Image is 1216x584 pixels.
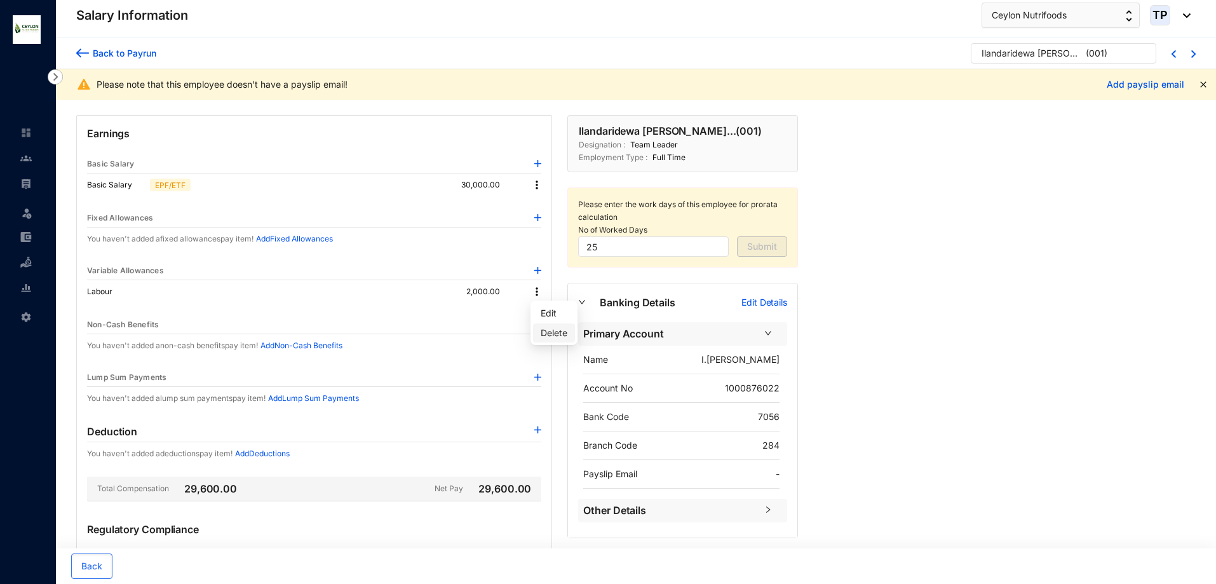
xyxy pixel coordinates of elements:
p: Lump Sum Payments [87,371,166,384]
p: Ilandaridewa [PERSON_NAME]... ( 001 ) [579,123,762,139]
img: payroll-unselected.b590312f920e76f0c668.svg [20,178,32,189]
p: Team Leader [625,139,678,151]
p: Add Fixed Allowances [256,233,333,245]
li: Expenses [10,224,41,250]
p: Payslip Email [583,468,637,480]
p: EPF/ETF [155,179,186,191]
li: Home [10,120,41,146]
span: right [764,329,772,337]
img: settings-unselected.1febfda315e6e19643a1.svg [20,311,32,323]
img: alert-icon-warn.ff6cdca33fb04fa47c6f458aefbe566d.svg [76,77,91,92]
p: Total Compensation [87,481,169,496]
img: plus-blue.82faced185f92b6205e0ad2e478a7993.svg [534,160,541,167]
img: more.27664ee4a8faa814348e188645a3c1fc.svg [530,285,543,298]
span: 1000876022 [725,383,780,393]
p: Account No [583,382,633,395]
div: Ilandaridewa [PERSON_NAME]... [982,47,1083,60]
p: Regulatory Compliance [87,522,541,551]
span: right [764,506,772,513]
input: Enter no of worked days [578,236,729,257]
img: chevron-right-blue.16c49ba0fe93ddb13f341d83a2dbca89.svg [1191,50,1196,58]
span: Ceylon Nutrifoods [992,8,1067,22]
li: Reports [10,275,41,301]
li: Payroll [10,171,41,196]
img: report-unselected.e6a6b4230fc7da01f883.svg [20,282,32,294]
div: Please note that this employee doesn't have a payslip email! [97,78,1091,91]
span: 284 [762,440,780,451]
p: You haven't added a deductions pay item! [87,447,233,460]
p: Name [583,353,608,366]
p: Edit Details [741,296,787,309]
span: TP [1152,10,1168,21]
p: Bank Code [583,411,629,423]
img: expense-unselected.2edcf0507c847f3e9e96.svg [20,231,32,243]
p: Non-Cash Benefits [87,318,159,331]
img: loan-unselected.d74d20a04637f2d15ab5.svg [20,257,32,268]
p: Deduction [87,424,137,439]
img: arrow-backward-blue.96c47016eac47e06211658234db6edf5.svg [76,46,89,60]
span: - [776,468,780,479]
p: Add Lump Sum Payments [268,392,359,405]
p: Designation : [579,139,625,151]
p: Net Pay [435,481,473,496]
img: logo [13,15,41,44]
img: chevron-left-blue.0fda5800d0a05439ff8ddef8047136d5.svg [1172,50,1176,58]
img: plus-blue.82faced185f92b6205e0ad2e478a7993.svg [534,267,541,274]
p: Full Time [647,151,686,164]
p: Salary Information [76,6,188,24]
li: Contacts [10,146,41,171]
span: 7056 [758,411,780,422]
p: Add Non-Cash Benefits [260,339,342,352]
button: close [1199,81,1207,89]
p: Delete [541,327,567,339]
p: No of Worked Days [578,224,787,236]
p: Basic Salary [87,158,134,170]
img: dropdown-black.8e83cc76930a90b1a4fdb6d089b7bf3a.svg [1177,13,1191,18]
button: Ceylon Nutrifoods [982,3,1140,28]
p: 29,600.00 [476,481,531,496]
p: ( 001 ) [1086,47,1107,66]
span: Back [81,560,102,573]
img: home-unselected.a29eae3204392db15eaf.svg [20,127,32,139]
span: Edit [541,306,567,320]
p: Branch Code [583,439,637,452]
p: Employment Type : [579,151,647,164]
p: 30,000.00 [461,179,520,191]
button: Submit [737,236,787,257]
p: 2,000.00 [466,285,520,298]
button: Back [71,553,112,579]
img: more.27664ee4a8faa814348e188645a3c1fc.svg [530,179,543,191]
p: Basic Salary [87,179,145,191]
img: nav-icon-right.af6afadce00d159da59955279c43614e.svg [48,69,63,85]
span: Other Details [583,503,757,519]
p: Earnings [87,126,541,155]
span: close [1199,81,1207,88]
p: You haven't added a lump sum payments pay item! [87,392,266,405]
img: up-down-arrow.74152d26bf9780fbf563ca9c90304185.svg [1126,10,1132,22]
p: Fixed Allowances [87,212,153,224]
li: Loan [10,250,41,275]
img: plus-blue.82faced185f92b6205e0ad2e478a7993.svg [534,426,541,433]
a: Add payslip email [1107,79,1184,90]
img: people-unselected.118708e94b43a90eceab.svg [20,153,32,164]
p: You haven't added a non-cash benefits pay item! [87,339,258,352]
div: Back to Payrun [89,46,156,60]
img: leave-unselected.2934df6273408c3f84d9.svg [20,207,33,219]
img: plus-blue.82faced185f92b6205e0ad2e478a7993.svg [534,214,541,221]
p: Please enter the work days of this employee for prorata calculation [578,198,787,224]
p: Labour [87,285,125,298]
p: 29,600.00 [172,481,237,496]
p: You haven't added a fixed allowances pay item! [87,233,253,245]
span: I.[PERSON_NAME] [701,354,780,365]
p: Variable Allowances [87,264,164,277]
img: plus-blue.82faced185f92b6205e0ad2e478a7993.svg [534,374,541,381]
span: Banking Details [600,295,741,311]
p: Add Deductions [235,447,290,460]
button: Add payslip email [1091,74,1194,95]
span: Primary Account [583,326,757,342]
